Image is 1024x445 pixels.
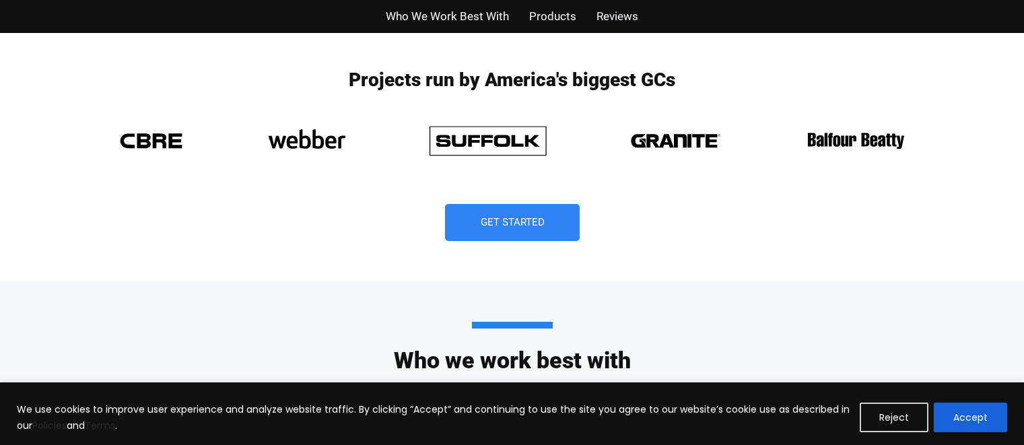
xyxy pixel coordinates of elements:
[860,403,928,432] button: Reject
[386,7,509,26] a: Who We Work Best With
[445,204,580,241] a: Get Started
[85,419,115,432] a: Terms
[32,419,67,432] a: Policies
[108,71,916,90] h3: Projects run by America's biggest GCs
[129,379,896,399] p: Our financial solutions work best for contracting companies:
[529,7,576,26] a: Products
[480,217,544,228] span: Get Started
[596,7,638,26] a: Reviews
[17,401,850,434] p: We use cookies to improve user experience and analyze website traffic. By clicking “Accept” and c...
[934,403,1007,432] button: Accept
[129,322,896,372] h2: Who we work best with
